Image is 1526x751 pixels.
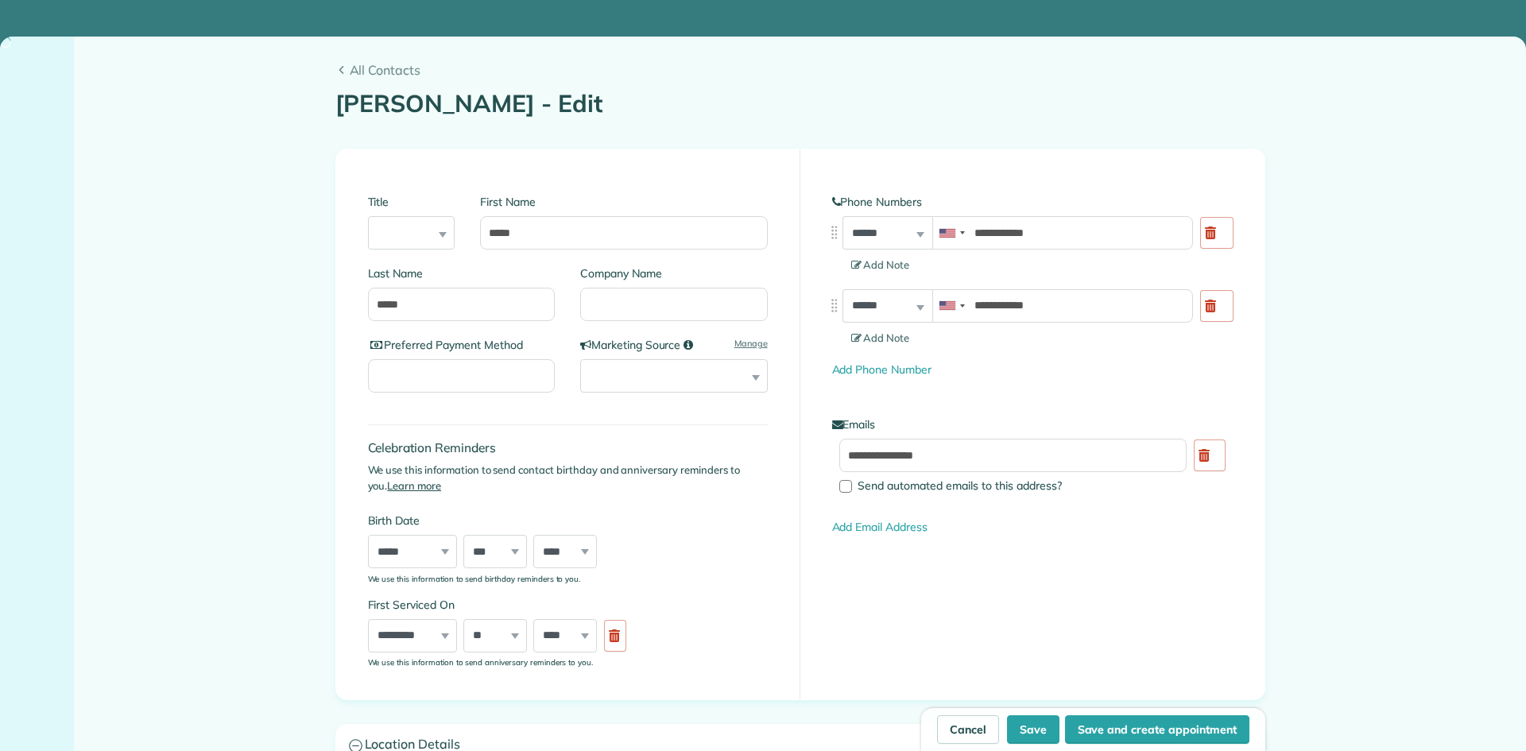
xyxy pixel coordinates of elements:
[368,574,581,583] sub: We use this information to send birthday reminders to you.
[580,265,768,281] label: Company Name
[580,337,768,353] label: Marketing Source
[368,463,768,494] p: We use this information to send contact birthday and anniversary reminders to you.
[368,194,455,210] label: Title
[368,597,634,613] label: First Serviced On
[480,194,767,210] label: First Name
[368,441,768,455] h4: Celebration Reminders
[832,416,1233,432] label: Emails
[335,60,1265,79] a: All Contacts
[335,91,1265,117] h1: [PERSON_NAME] - Edit
[851,258,910,271] span: Add Note
[933,217,970,249] div: United States: +1
[851,331,910,344] span: Add Note
[1065,715,1249,744] button: Save and create appointment
[1007,715,1059,744] button: Save
[368,337,556,353] label: Preferred Payment Method
[933,290,970,322] div: United States: +1
[350,60,1265,79] span: All Contacts
[832,362,931,377] a: Add Phone Number
[858,478,1062,493] span: Send automated emails to this address?
[387,479,441,492] a: Learn more
[368,513,634,528] label: Birth Date
[826,224,842,241] img: drag_indicator-119b368615184ecde3eda3c64c821f6cf29d3e2b97b89ee44bc31753036683e5.png
[937,715,999,744] a: Cancel
[826,297,842,314] img: drag_indicator-119b368615184ecde3eda3c64c821f6cf29d3e2b97b89ee44bc31753036683e5.png
[734,337,768,350] a: Manage
[368,265,556,281] label: Last Name
[832,194,1233,210] label: Phone Numbers
[832,520,928,534] a: Add Email Address
[368,657,594,667] sub: We use this information to send anniversary reminders to you.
